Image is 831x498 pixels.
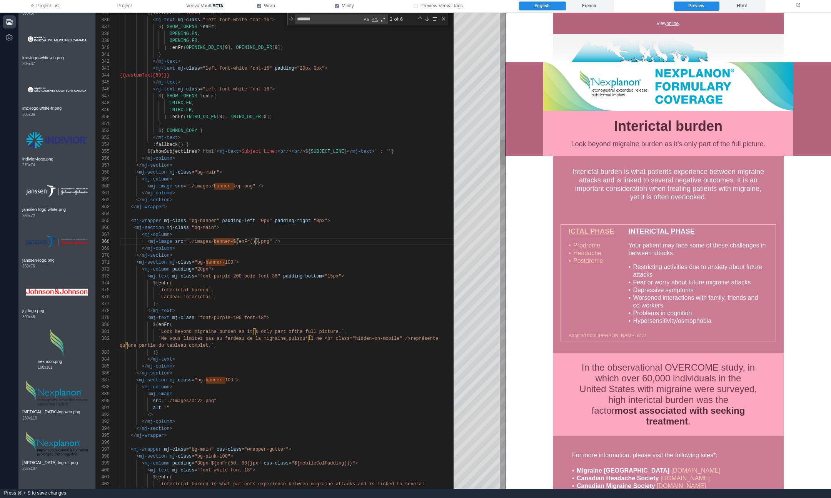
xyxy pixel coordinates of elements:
span: , [192,100,194,106]
span: ]) [267,114,272,120]
span: INTRO_DD_FR [230,114,261,120]
span: "./images/banner-top.png" [186,184,255,189]
span: [ [272,45,275,50]
span: ( [214,24,217,30]
div: Depressive symptoms [127,274,262,281]
span: > [272,87,275,92]
span: = [192,260,194,265]
span: = [294,66,297,71]
span: = [200,87,203,92]
span: . [184,100,186,106]
span: />${ [300,149,311,154]
span: Project [117,3,132,10]
span: mj-class [178,66,200,71]
div: 357 [96,162,110,169]
span: } [255,239,258,244]
span: mj-text [159,80,178,85]
div: 373 [96,273,110,280]
span: mj-class [170,260,192,265]
span: < [147,184,150,189]
span: INTRO_DD_EN [186,114,217,120]
span: } [159,52,161,57]
span: < [278,149,280,154]
span: = [255,218,258,224]
span: padding-left [222,218,255,224]
div: Previous Match (⇧Enter) [417,16,423,22]
span: < [153,87,155,92]
span: {{customText(50)}} [120,73,170,78]
div: 363 [96,204,110,211]
span: < [147,239,150,244]
span: fallback [156,142,178,147]
span: } [391,149,394,154]
span: = [186,218,189,224]
span: < [153,66,155,71]
div: 346 [96,86,110,93]
label: Preview [674,2,719,11]
span: . [189,38,192,43]
div: • [63,244,68,252]
span: ${ [147,10,153,16]
span: "font-purple-200 bold font-36" [197,274,280,279]
div: • [123,251,127,258]
span: = [200,66,203,71]
span: EN [186,100,192,106]
span: : [153,142,155,147]
span: > [170,232,172,237]
span: mj-text [156,66,175,71]
div: 339 [96,37,110,44]
span: padding [172,267,192,272]
span: 0 [275,45,277,50]
div: Headache [68,237,123,244]
span: </ [136,163,142,168]
span: 360 x 76 [22,263,35,269]
div: 352 [96,127,110,134]
span: ( [184,45,186,50]
span: mj-wrapper [133,218,161,224]
span: ], [228,45,233,50]
span: < [142,267,145,272]
div: 342 [96,58,110,65]
div: • [63,229,68,237]
span: mj-text [159,135,178,140]
span: mj-column [147,156,172,161]
span: INTRO [170,107,184,113]
span: padding-right [275,218,311,224]
span: = [192,170,194,175]
span: mj-column [145,177,170,182]
div: 349 [96,107,110,114]
span: mj-column [147,246,172,251]
span: () [178,142,183,147]
div: Restricting activities due to anxiety about future attacks [127,251,262,266]
span: 360 x 72 [22,213,35,219]
u: INTERICTAL PHASE [123,215,189,222]
div: 347 [96,93,110,100]
div: 345 [96,79,110,86]
span: mj-class [178,17,200,23]
div: Match Case (⌥⌘C) [362,15,370,23]
span: : [170,114,172,120]
span: }</ [344,149,352,154]
span: OPENING [170,38,189,43]
span: mj-class [172,274,195,279]
div: Match Whole Word (⌥⌘W) [371,15,379,23]
span: '' [385,149,391,154]
div: 348 [96,100,110,107]
span: , [197,31,200,37]
span: OPENING_DD_FR [236,45,272,50]
span: variant [153,10,172,16]
span: = [322,274,325,279]
span: > [217,225,219,231]
span: </ [153,80,158,85]
span: br [294,149,300,154]
span: FR [192,38,197,43]
span: Wrap [264,3,275,10]
span: mj-image [150,184,172,189]
span: mj-text [159,59,178,64]
div: Interictal burden is what patients experience between migraine attacks and is linked to several n... [67,155,259,189]
span: mj-class [164,218,186,224]
div: 372 [96,266,110,273]
div: 355 [96,148,110,155]
u: ICTAL PHASE [63,215,108,222]
span: = [189,225,192,231]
